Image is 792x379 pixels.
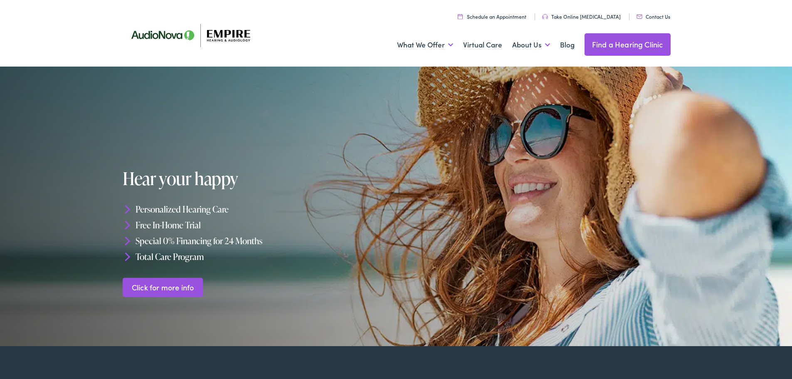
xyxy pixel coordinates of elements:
[458,13,526,20] a: Schedule an Appointment
[397,30,453,60] a: What We Offer
[123,201,400,217] li: Personalized Hearing Care
[123,169,375,188] h1: Hear your happy
[458,14,463,19] img: utility icon
[123,217,400,233] li: Free In-Home Trial
[123,277,203,297] a: Click for more info
[123,233,400,249] li: Special 0% Financing for 24 Months
[542,13,621,20] a: Take Online [MEDICAL_DATA]
[463,30,502,60] a: Virtual Care
[560,30,575,60] a: Blog
[637,15,642,19] img: utility icon
[542,14,548,19] img: utility icon
[123,248,400,264] li: Total Care Program
[637,13,670,20] a: Contact Us
[585,33,671,56] a: Find a Hearing Clinic
[512,30,550,60] a: About Us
